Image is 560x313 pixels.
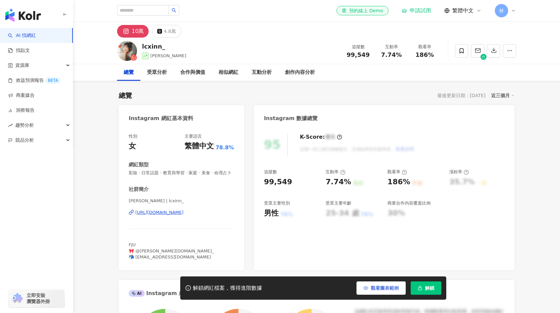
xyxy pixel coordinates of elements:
[346,44,371,50] div: 追蹤數
[326,200,351,206] div: 受眾主要年齡
[185,133,202,139] div: 主要語言
[185,141,214,151] div: 繁體中文
[347,51,369,58] span: 99,549
[379,44,404,50] div: 互動率
[132,27,144,36] div: 10萬
[129,186,149,193] div: 社群簡介
[15,58,29,73] span: 資源庫
[8,32,36,39] a: searchAI 找網紅
[129,198,234,204] span: [PERSON_NAME] | lcxinn_
[387,169,407,175] div: 觀看率
[11,293,24,304] img: chrome extension
[491,91,514,100] div: 近三個月
[150,53,186,58] span: [PERSON_NAME]
[129,170,234,176] span: 彩妝 · 日常話題 · 教育與學習 · 家庭 · 美食 · 命理占卜
[164,27,176,36] div: 4.8萬
[264,169,277,175] div: 追蹤數
[342,7,383,14] div: 預約線上 Demo
[8,47,30,54] a: 找貼文
[117,41,137,61] img: KOL Avatar
[147,69,167,77] div: 受眾分析
[326,169,345,175] div: 互動率
[387,200,431,206] div: 商業合作內容覆蓋比例
[8,77,61,84] a: 效益預測報告BETA
[124,69,134,77] div: 總覽
[8,107,35,114] a: 洞察報告
[5,9,41,22] img: logo
[180,69,205,77] div: 合作與價值
[142,42,186,51] div: lcxinn_
[172,8,176,13] span: search
[129,161,149,168] div: 網紅類型
[452,7,474,14] span: 繁體中文
[264,200,290,206] div: 受眾主要性別
[152,25,181,38] button: 4.8萬
[27,292,50,304] span: 立即安裝 瀏覽器外掛
[129,133,137,139] div: 性別
[387,177,410,187] div: 186%
[8,123,13,128] span: rise
[326,177,351,187] div: 7.74%
[264,115,318,122] div: Instagram 數據總覽
[252,69,272,77] div: 互動分析
[8,92,35,99] a: 商案媒合
[264,208,279,219] div: 男性
[129,115,193,122] div: Instagram 網紅基本資料
[119,91,132,100] div: 總覽
[371,285,399,291] span: 觀看圖表範例
[193,285,262,292] div: 解鎖網紅檔案，獲得進階數據
[402,7,431,14] a: 申請試用
[215,144,234,151] span: 78.8%
[129,210,234,216] a: [URL][DOMAIN_NAME]
[411,281,441,295] button: 解鎖
[218,69,238,77] div: 相似網紅
[9,289,65,307] a: chrome extension立即安裝 瀏覽器外掛
[499,7,504,14] span: 林
[437,93,486,98] div: 最後更新日期：[DATE]
[117,25,149,38] button: 10萬
[264,177,292,187] div: 99,549
[285,69,315,77] div: 創作內容分析
[381,52,402,58] span: 7.74%
[15,133,34,148] span: 競品分析
[449,169,469,175] div: 漲粉率
[337,6,388,15] a: 預約線上 Demo
[129,141,136,151] div: 女
[129,242,214,259] span: FJU 🎀 @[PERSON_NAME][DOMAIN_NAME]_ 📬 [EMAIL_ADDRESS][DOMAIN_NAME]
[135,210,184,216] div: [URL][DOMAIN_NAME]
[300,133,342,141] div: K-Score :
[412,44,437,50] div: 觀看率
[425,285,434,291] span: 解鎖
[15,118,34,133] span: 趨勢分析
[415,52,434,58] span: 186%
[356,281,406,295] button: 觀看圖表範例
